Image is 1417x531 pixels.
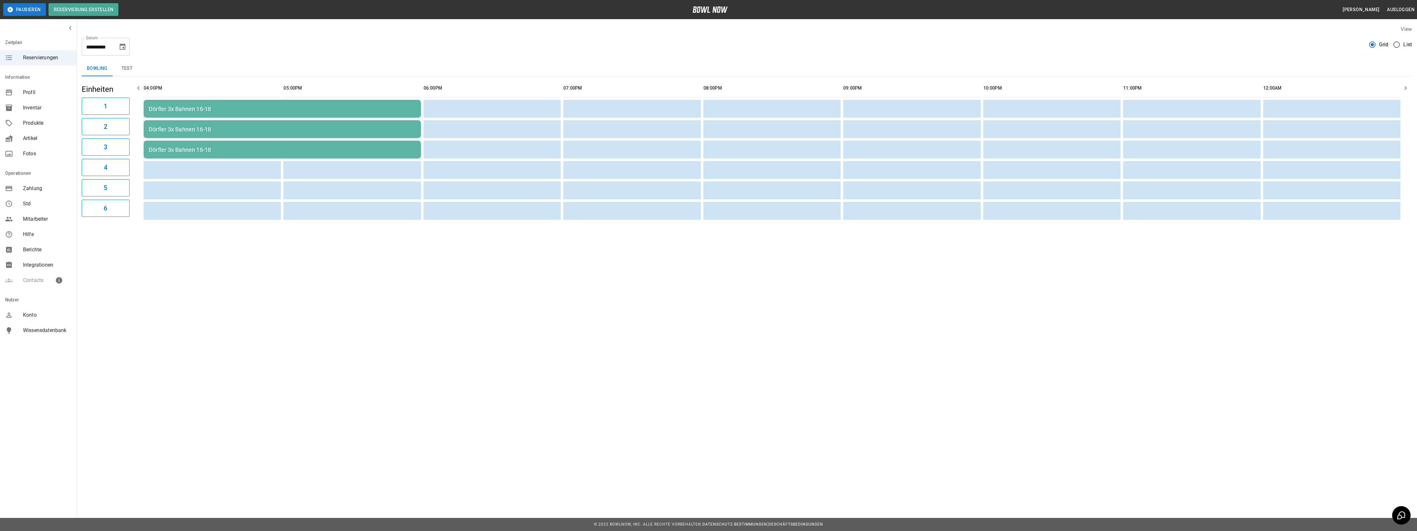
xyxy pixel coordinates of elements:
[116,41,129,53] button: Choose date, selected date is 5. Dez. 2025
[424,79,561,97] th: 06:00PM
[149,126,416,133] div: Dörfler 3x Bahnen 16-18
[3,3,46,16] button: Pausieren
[23,327,71,334] span: Wissensdatenbank
[104,162,107,173] h6: 4
[104,203,107,213] h6: 6
[23,311,71,319] span: Konto
[1263,79,1401,97] th: 12:00AM
[1401,26,1412,32] label: View
[1403,41,1412,48] span: List
[82,118,130,135] button: 2
[104,101,107,111] h6: 1
[82,200,130,217] button: 6
[23,104,71,112] span: Inventar
[1379,41,1389,48] span: Grid
[82,138,130,156] button: 3
[149,146,416,153] div: Dörfler 3x Bahnen 16-18
[693,6,728,13] img: logo
[104,183,107,193] h6: 5
[843,79,980,97] th: 09:00PM
[23,231,71,238] span: Hilfe
[23,246,71,254] span: Berichte
[702,522,767,527] a: Datenschutz-Bestimmungen
[23,119,71,127] span: Produkte
[149,106,416,112] div: Dörfler 3x Bahnen 16-18
[23,150,71,158] span: Fotos
[82,159,130,176] button: 4
[104,142,107,152] h6: 3
[82,98,130,115] button: 1
[23,89,71,96] span: Profil
[1340,4,1382,16] button: [PERSON_NAME]
[23,261,71,269] span: Integrationen
[23,135,71,142] span: Artikel
[23,54,71,62] span: Reservierungen
[23,200,71,208] span: Std
[82,61,113,76] button: Bowling
[1123,79,1260,97] th: 11:00PM
[594,522,702,527] span: © 2022 BowlNow, Inc. Alle Rechte vorbehalten.
[82,84,130,94] h5: Einheiten
[141,77,1403,222] table: sticky table
[1384,4,1417,16] button: Ausloggen
[113,61,141,76] button: test
[104,122,107,132] h6: 2
[144,79,281,97] th: 04:00PM
[768,522,823,527] a: Geschäftsbedingungen
[283,79,421,97] th: 05:00PM
[49,3,119,16] button: Reservierung erstellen
[983,79,1121,97] th: 10:00PM
[23,185,71,192] span: Zahlung
[703,79,841,97] th: 08:00PM
[82,61,1412,76] div: inventory tabs
[563,79,701,97] th: 07:00PM
[23,215,71,223] span: Mitarbeiter
[82,179,130,196] button: 5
